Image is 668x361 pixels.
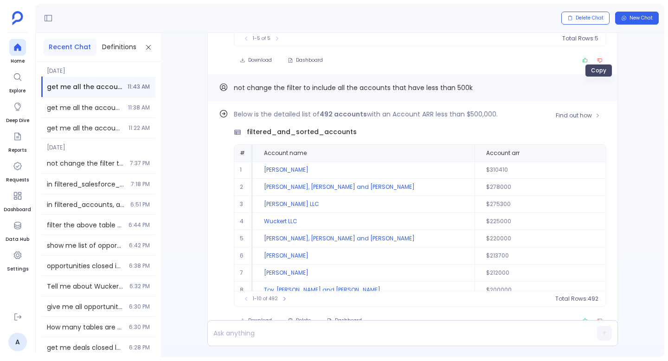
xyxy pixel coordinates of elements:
[253,282,474,299] td: Toy, [PERSON_NAME] and [PERSON_NAME]
[129,283,150,290] span: 6:32 PM
[129,323,150,331] span: 6:30 PM
[47,82,122,91] span: get me all the accounts which have arr more than 400k
[253,196,474,213] td: [PERSON_NAME] LLC
[234,109,606,120] p: Below is the detailed list of with an Account ARR less than $500,000.
[253,247,474,264] td: [PERSON_NAME]
[41,138,155,151] span: [DATE]
[248,57,272,64] span: Download
[6,117,29,124] span: Deep Dive
[47,241,123,250] span: show me list of opportunities that are stuck
[129,262,150,270] span: 6:38 PM
[475,196,606,213] td: $275300
[240,149,245,157] span: #
[47,180,125,189] span: in filtered_salesforce_accounts, add associated users table data
[595,35,598,42] span: 5
[248,317,272,324] span: Download
[234,161,253,179] td: 1
[556,112,592,119] span: Find out how
[7,265,28,273] span: Settings
[6,176,29,184] span: Requests
[130,201,150,208] span: 6:51 PM
[130,160,150,167] span: 7:37 PM
[128,83,150,90] span: 11:43 AM
[615,12,659,25] button: New Chat
[562,35,595,42] span: Total Rows:
[234,83,473,92] span: not change the filter to include all the accounts that have less than 500k
[588,295,598,303] span: 492
[8,128,26,154] a: Reports
[629,15,653,21] span: New Chat
[6,236,29,243] span: Data Hub
[129,344,150,351] span: 6:28 PM
[247,127,357,137] span: filtered_and_sorted_accounts
[96,39,142,56] button: Definitions
[47,123,123,133] span: get me all the accounts where arr is more than 500k
[234,196,253,213] td: 3
[576,15,604,21] span: Delete Chat
[253,35,270,42] span: 1-5 of 5
[320,110,367,119] strong: 492 accounts
[234,179,253,196] td: 2
[9,58,26,65] span: Home
[555,295,588,303] span: Total Rows:
[296,57,323,64] span: Dashboard
[296,317,311,324] span: Delete
[234,282,253,299] td: 8
[128,124,150,132] span: 11:22 AM
[47,302,123,311] span: give me all opportunity closed in first q of 2019
[264,149,307,157] span: Account name
[585,64,612,77] div: Copy
[47,343,123,352] span: get me deals closed last year and created before last year
[253,295,278,303] span: 1-10 of 492
[47,103,122,112] span: get me all the accounts which have arr more than 400k
[47,261,123,271] span: opportunities closed in last week and account created in next year
[234,314,278,327] button: Download
[321,314,368,327] button: Dashboard
[8,147,26,154] span: Reports
[253,230,474,247] td: [PERSON_NAME], [PERSON_NAME] and [PERSON_NAME]
[486,149,520,157] span: Account arr
[6,158,29,184] a: Requests
[282,314,317,327] button: Delete
[129,242,150,249] span: 6:42 PM
[47,322,123,332] span: How many tables are disabled?
[475,179,606,196] td: $278000
[9,69,26,95] a: Explore
[43,39,96,56] button: Recent Chat
[475,161,606,179] td: $310410
[6,217,29,243] a: Data Hub
[475,213,606,230] td: $225000
[8,333,27,351] a: A
[234,247,253,264] td: 6
[234,264,253,282] td: 7
[234,213,253,230] td: 4
[550,109,606,122] button: Find out how
[128,104,150,111] span: 11:38 AM
[234,230,253,247] td: 5
[475,264,606,282] td: $212000
[128,221,150,229] span: 6:44 PM
[47,220,123,230] span: filter the above table to show only proposal stage opportunities
[475,230,606,247] td: $220000
[561,12,610,25] button: Delete Chat
[253,264,474,282] td: [PERSON_NAME]
[253,161,474,179] td: [PERSON_NAME]
[47,159,124,168] span: not change the filter to include all the accounts that have less than 500k
[282,54,329,67] button: Dashboard
[6,98,29,124] a: Deep Dive
[253,213,474,230] td: Wuckert LLC
[475,282,606,299] td: $200000
[4,187,31,213] a: Dashboard
[4,206,31,213] span: Dashboard
[253,179,474,196] td: [PERSON_NAME], [PERSON_NAME] and [PERSON_NAME]
[12,11,23,25] img: petavue logo
[41,62,155,75] span: [DATE]
[335,317,362,324] span: Dashboard
[7,247,28,273] a: Settings
[47,282,124,291] span: Tell me about Wuckert LLC
[9,39,26,65] a: Home
[234,54,278,67] button: Download
[47,200,125,209] span: in filtered_accounts, add the associated users table data
[129,303,150,310] span: 6:30 PM
[131,180,150,188] span: 7:18 PM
